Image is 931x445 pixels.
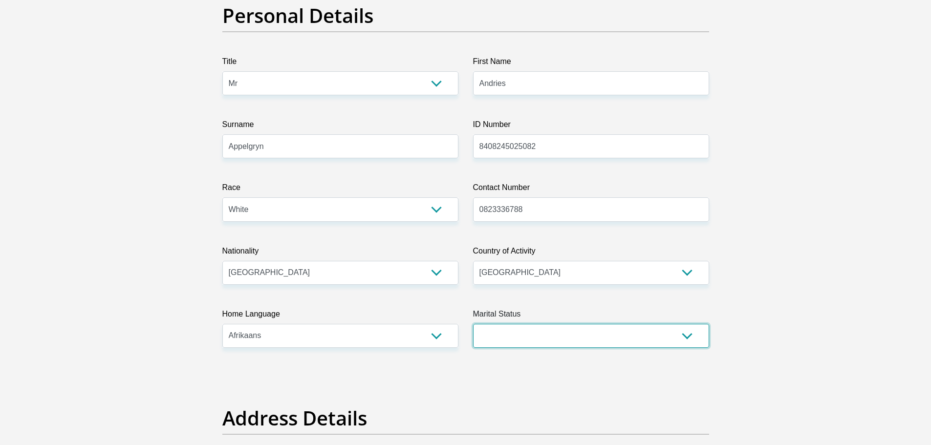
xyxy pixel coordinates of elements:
[222,182,458,197] label: Race
[222,308,458,324] label: Home Language
[473,197,709,221] input: Contact Number
[473,56,709,71] label: First Name
[222,134,458,158] input: Surname
[222,406,709,430] h2: Address Details
[473,119,709,134] label: ID Number
[473,134,709,158] input: ID Number
[473,182,709,197] label: Contact Number
[473,245,709,261] label: Country of Activity
[473,308,709,324] label: Marital Status
[222,245,458,261] label: Nationality
[222,4,709,27] h2: Personal Details
[222,56,458,71] label: Title
[473,71,709,95] input: First Name
[222,119,458,134] label: Surname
